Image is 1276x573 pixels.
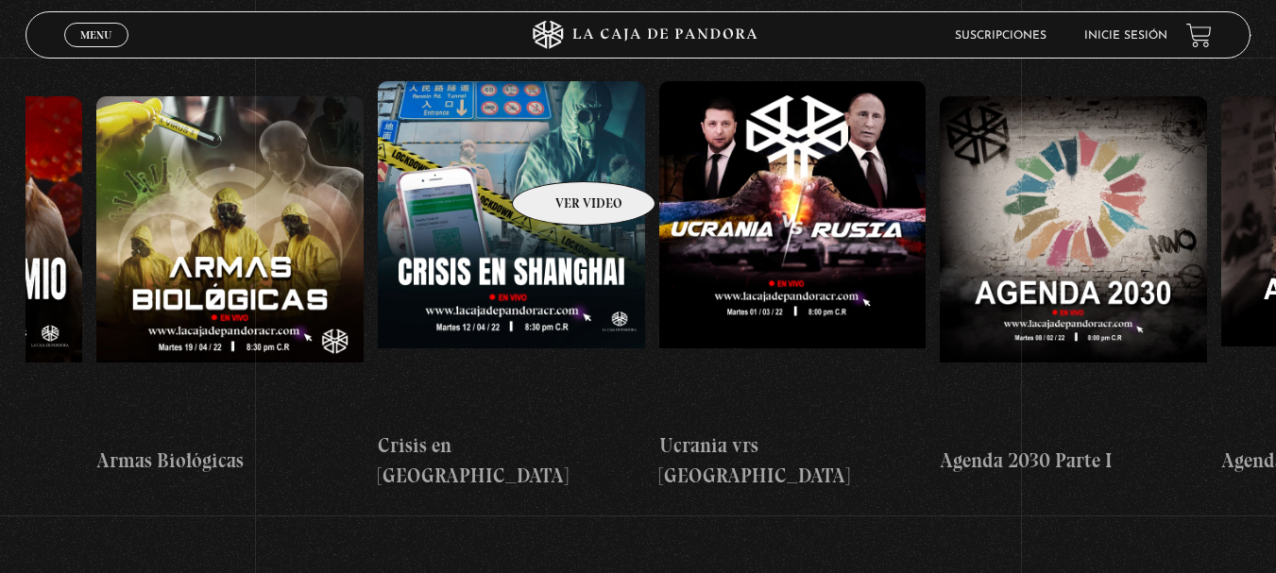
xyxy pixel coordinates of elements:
[659,430,927,490] h4: Ucrania vrs [GEOGRAPHIC_DATA]
[96,446,364,476] h4: Armas Biológicas
[80,29,111,41] span: Menu
[1218,19,1251,52] button: Next
[96,66,364,505] a: Armas Biológicas
[1084,30,1167,42] a: Inicie sesión
[1186,23,1212,48] a: View your shopping cart
[26,19,59,52] button: Previous
[74,45,118,59] span: Cerrar
[940,446,1207,476] h4: Agenda 2030 Parte I
[378,66,645,505] a: Crisis en [GEOGRAPHIC_DATA]
[659,66,927,505] a: Ucrania vrs [GEOGRAPHIC_DATA]
[955,30,1046,42] a: Suscripciones
[940,66,1207,505] a: Agenda 2030 Parte I
[378,430,645,490] h4: Crisis en [GEOGRAPHIC_DATA]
